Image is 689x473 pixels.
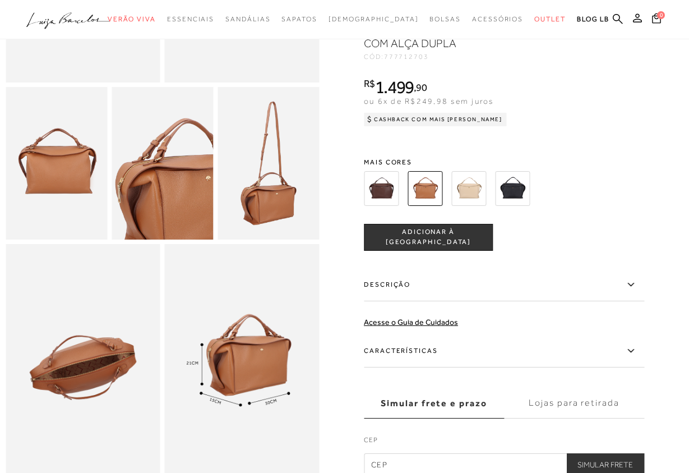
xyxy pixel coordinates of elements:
span: Acessórios [472,15,523,23]
span: [DEMOGRAPHIC_DATA] [329,15,419,23]
button: ADICIONAR À [GEOGRAPHIC_DATA] [364,224,493,251]
button: 0 [649,12,664,27]
a: categoryNavScreenReaderText [472,9,523,30]
span: Outlet [534,15,566,23]
i: R$ [364,79,375,89]
img: BOLSA GRANDE EM COURO CAFÉ COM ALÇA DUPLA [364,171,399,206]
span: Sapatos [281,15,317,23]
span: Verão Viva [108,15,156,23]
a: categoryNavScreenReaderText [534,9,566,30]
img: BOLSA GRANDE EM COURO CARAMELO COM ALÇA DUPLA [408,171,442,206]
span: 0 [657,11,665,19]
span: BLOG LB [577,15,609,23]
span: Sandálias [225,15,270,23]
a: categoryNavScreenReaderText [225,9,270,30]
span: ADICIONAR À [GEOGRAPHIC_DATA] [364,228,492,247]
span: Essenciais [167,15,214,23]
img: image [112,87,213,240]
a: categoryNavScreenReaderText [281,9,317,30]
a: BLOG LB [577,9,609,30]
label: Descrição [364,269,644,301]
span: 1.499 [375,77,414,97]
a: noSubCategoriesText [329,9,419,30]
a: categoryNavScreenReaderText [429,9,461,30]
span: 90 [416,81,427,93]
div: Cashback com Mais [PERSON_NAME] [364,113,507,126]
label: Características [364,335,644,368]
a: Acesse o Guia de Cuidados [364,318,458,327]
label: CEP [364,435,644,451]
img: image [218,87,319,240]
span: 777712703 [384,53,429,61]
i: , [414,82,427,93]
label: Lojas para retirada [504,388,644,419]
a: categoryNavScreenReaderText [108,9,156,30]
span: Mais cores [364,159,644,166]
img: image [6,87,107,240]
span: ou 6x de R$249,98 sem juros [364,97,493,105]
label: Simular frete e prazo [364,388,504,419]
span: Bolsas [429,15,461,23]
img: BOLSA GRANDE EM COURO PRETO COM ALÇA DUPLA [495,171,530,206]
a: categoryNavScreenReaderText [167,9,214,30]
div: CÓD: [364,53,588,60]
img: BOLSA GRANDE EM COURO NATA COM ALÇA DUPLA [451,171,486,206]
